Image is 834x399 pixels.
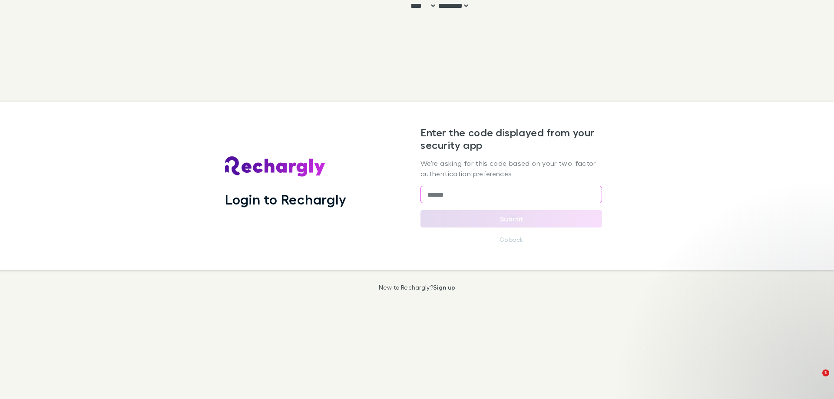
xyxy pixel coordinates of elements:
p: New to Rechargly? [379,284,456,291]
a: Sign up [433,284,455,291]
span: 1 [822,369,829,376]
button: Go back [494,234,528,245]
h2: Enter the code displayed from your security app [420,126,602,152]
p: We're asking for this code based on your two-factor authentication preferences [420,158,602,179]
button: Submit [420,210,602,228]
h1: Login to Rechargly [225,191,346,208]
img: Rechargly's Logo [225,156,326,177]
iframe: Intercom live chat [804,369,825,390]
